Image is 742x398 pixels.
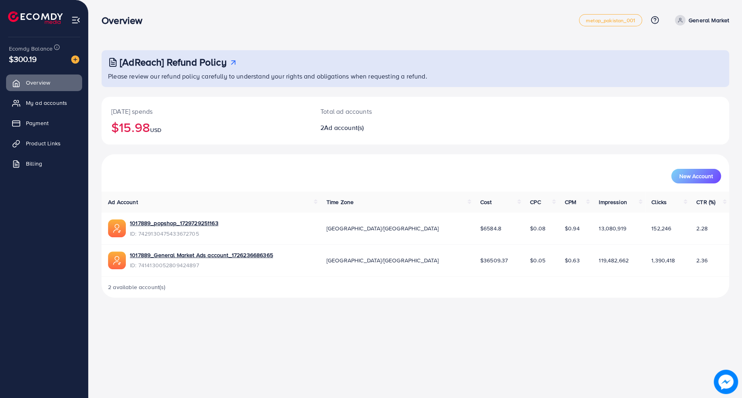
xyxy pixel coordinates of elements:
[108,283,166,291] span: 2 available account(s)
[111,119,301,135] h2: $15.98
[671,169,721,183] button: New Account
[324,123,364,132] span: Ad account(s)
[130,251,273,259] a: 1017889_General Market Ads account_1726236686365
[26,119,49,127] span: Payment
[8,11,63,24] img: logo
[320,106,458,116] p: Total ad accounts
[480,256,508,264] span: $36509.37
[565,256,580,264] span: $0.63
[26,160,42,168] span: Billing
[599,198,627,206] span: Impression
[108,219,126,237] img: ic-ads-acc.e4c84228.svg
[326,198,354,206] span: Time Zone
[586,18,635,23] span: metap_pakistan_001
[102,15,149,26] h3: Overview
[6,155,82,172] a: Billing
[320,124,458,132] h2: 2
[326,224,439,232] span: [GEOGRAPHIC_DATA]/[GEOGRAPHIC_DATA]
[108,251,126,269] img: ic-ads-acc.e4c84228.svg
[26,79,50,87] span: Overview
[565,224,580,232] span: $0.94
[130,219,218,227] a: 1017889_popshop_1729729251163
[672,15,729,26] a: General Market
[108,71,724,81] p: Please review our refund policy carefully to understand your rights and obligations when requesti...
[480,198,492,206] span: Cost
[26,139,61,147] span: Product Links
[651,256,675,264] span: 1,390,418
[689,15,729,25] p: General Market
[565,198,576,206] span: CPM
[599,256,629,264] span: 119,482,662
[6,135,82,151] a: Product Links
[599,224,626,232] span: 13,080,919
[71,15,81,25] img: menu
[9,45,53,53] span: Ecomdy Balance
[130,230,218,238] span: ID: 7429130475433672705
[111,106,301,116] p: [DATE] spends
[120,56,227,68] h3: [AdReach] Refund Policy
[6,95,82,111] a: My ad accounts
[71,55,79,64] img: image
[530,224,545,232] span: $0.08
[579,14,642,26] a: metap_pakistan_001
[150,126,161,134] span: USD
[130,261,273,269] span: ID: 7414130052809424897
[6,115,82,131] a: Payment
[696,224,708,232] span: 2.28
[480,224,501,232] span: $6584.8
[696,198,715,206] span: CTR (%)
[696,256,708,264] span: 2.36
[679,173,713,179] span: New Account
[530,198,541,206] span: CPC
[6,74,82,91] a: Overview
[26,99,67,107] span: My ad accounts
[651,198,667,206] span: Clicks
[326,256,439,264] span: [GEOGRAPHIC_DATA]/[GEOGRAPHIC_DATA]
[714,370,738,394] img: image
[9,53,37,65] span: $300.19
[108,198,138,206] span: Ad Account
[530,256,545,264] span: $0.05
[651,224,671,232] span: 152,246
